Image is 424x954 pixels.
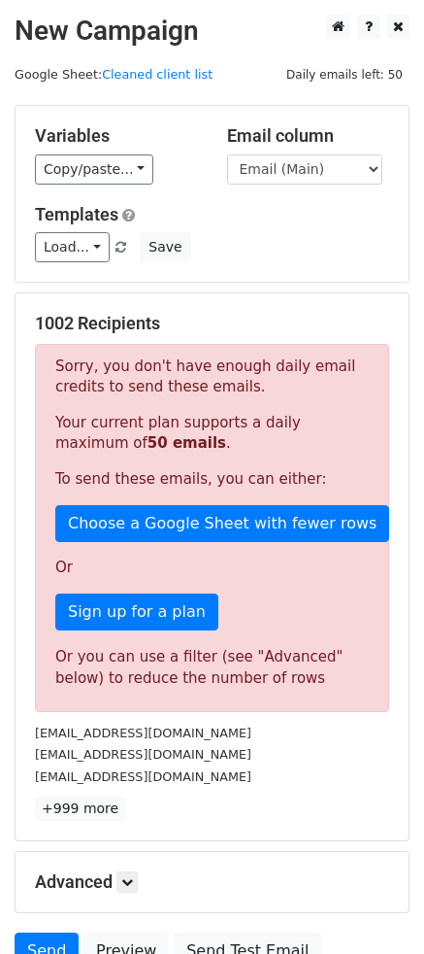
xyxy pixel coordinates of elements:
strong: 50 emails [147,434,226,452]
a: Copy/paste... [35,154,153,185]
p: Or [55,558,369,578]
div: Or you can use a filter (see "Advanced" below) to reduce the number of rows [55,646,369,690]
h5: Variables [35,125,198,147]
small: [EMAIL_ADDRESS][DOMAIN_NAME] [35,747,251,762]
a: Load... [35,232,110,262]
small: Google Sheet: [15,67,212,82]
a: Daily emails left: 50 [279,67,409,82]
p: Sorry, you don't have enough daily email credits to send these emails. [55,357,369,397]
a: Choose a Google Sheet with fewer rows [55,505,389,542]
h5: Advanced [35,871,389,893]
h5: 1002 Recipients [35,313,389,334]
p: Your current plan supports a daily maximum of . [55,413,369,454]
h5: Email column [227,125,390,147]
a: +999 more [35,797,125,821]
button: Save [140,232,190,262]
p: To send these emails, you can either: [55,469,369,490]
iframe: Chat Widget [327,861,424,954]
a: Sign up for a plan [55,594,218,630]
small: [EMAIL_ADDRESS][DOMAIN_NAME] [35,769,251,784]
h2: New Campaign [15,15,409,48]
a: Cleaned client list [102,67,212,82]
span: Daily emails left: 50 [279,64,409,85]
a: Templates [35,204,118,224]
small: [EMAIL_ADDRESS][DOMAIN_NAME] [35,726,251,740]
